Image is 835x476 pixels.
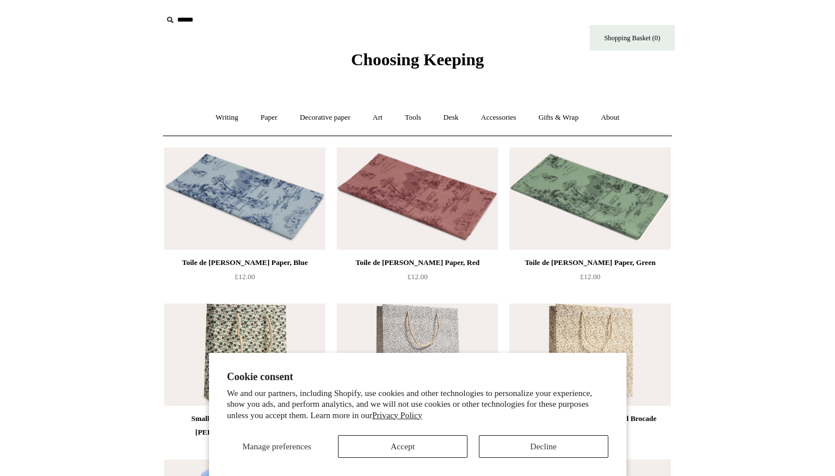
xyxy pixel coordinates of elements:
img: Small Italian Decorative Gift Bag, Remondini Green Posy [164,304,325,406]
a: Shopping Basket (0) [590,25,675,50]
a: Gifts & Wrap [528,103,589,133]
a: Italian Decorative Gift Bag, Gold Brocade Italian Decorative Gift Bag, Gold Brocade [510,304,671,406]
span: £12.00 [235,272,255,281]
a: Small Italian Decorative Gift Bag, [PERSON_NAME] Green Posy £7.50 [164,412,325,458]
button: Decline [479,435,608,458]
p: We and our partners, including Shopify, use cookies and other technologies to personalize your ex... [227,388,608,422]
a: Choosing Keeping [351,59,484,67]
a: Toile de Jouy Tissue Paper, Blue Toile de Jouy Tissue Paper, Blue [164,148,325,250]
h2: Cookie consent [227,371,608,383]
div: Toile de [PERSON_NAME] Paper, Blue [167,256,323,269]
a: Tools [395,103,432,133]
a: Toile de [PERSON_NAME] Paper, Green £12.00 [510,256,671,302]
span: Choosing Keeping [351,50,484,69]
a: Toile de Jouy Tissue Paper, Red Toile de Jouy Tissue Paper, Red [337,148,498,250]
a: Decorative paper [290,103,361,133]
div: Small Italian Decorative Gift Bag, [PERSON_NAME] Green Posy [167,412,323,439]
span: £12.00 [407,272,428,281]
img: Italian Decorative Gift Bag, Blue Floral [337,304,498,406]
img: Italian Decorative Gift Bag, Gold Brocade [510,304,671,406]
div: Toile de [PERSON_NAME] Paper, Green [512,256,668,269]
a: Toile de Jouy Tissue Paper, Green Toile de Jouy Tissue Paper, Green [510,148,671,250]
div: Toile de [PERSON_NAME] Paper, Red [340,256,495,269]
a: Small Italian Decorative Gift Bag, Remondini Green Posy Small Italian Decorative Gift Bag, Remond... [164,304,325,406]
a: Privacy Policy [372,411,422,420]
a: About [591,103,630,133]
button: Manage preferences [227,435,327,458]
span: £12.00 [580,272,600,281]
a: Toile de [PERSON_NAME] Paper, Red £12.00 [337,256,498,302]
span: Manage preferences [243,442,311,451]
a: Art [362,103,393,133]
button: Accept [338,435,467,458]
img: Toile de Jouy Tissue Paper, Green [510,148,671,250]
a: Desk [433,103,469,133]
a: Toile de [PERSON_NAME] Paper, Blue £12.00 [164,256,325,302]
a: Italian Decorative Gift Bag, Blue Floral Italian Decorative Gift Bag, Blue Floral [337,304,498,406]
a: Paper [250,103,288,133]
a: Accessories [471,103,527,133]
img: Toile de Jouy Tissue Paper, Blue [164,148,325,250]
a: Writing [206,103,249,133]
img: Toile de Jouy Tissue Paper, Red [337,148,498,250]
